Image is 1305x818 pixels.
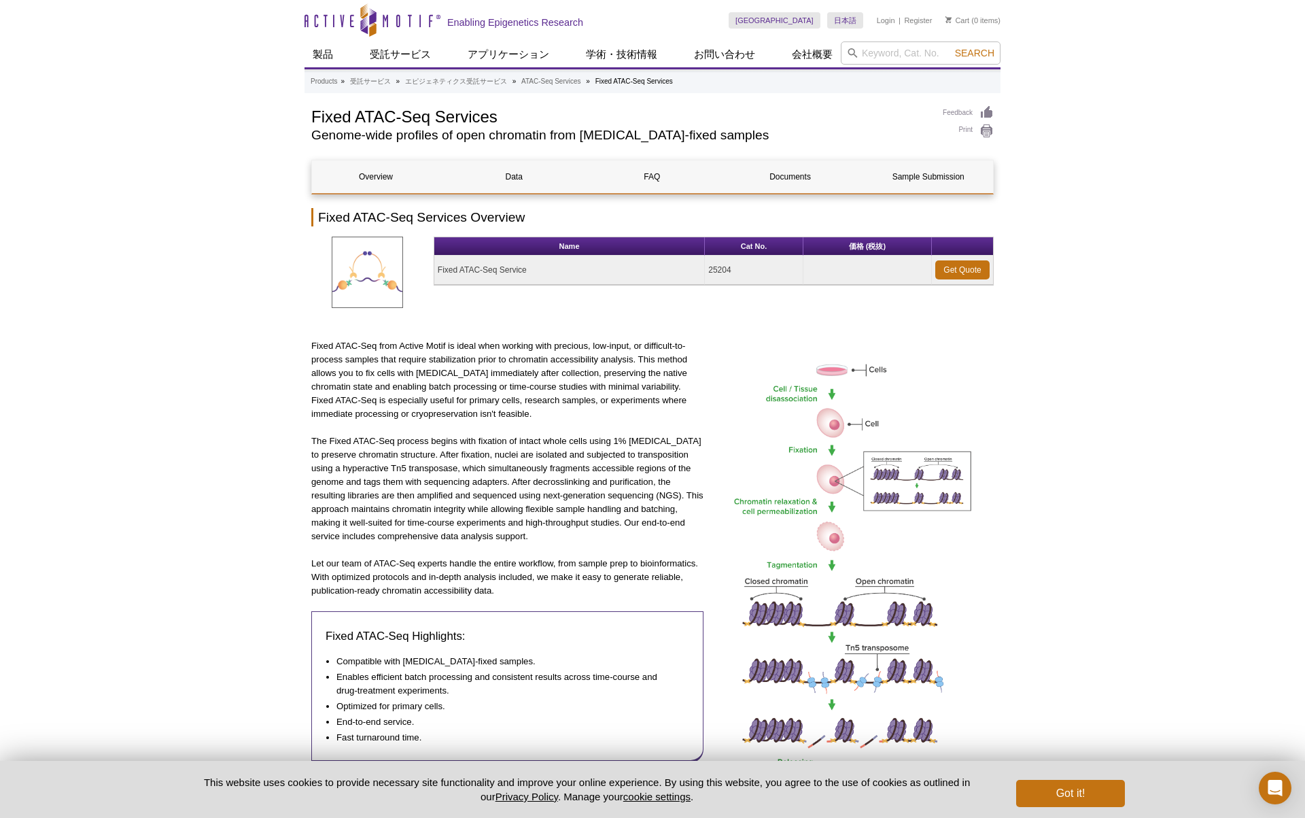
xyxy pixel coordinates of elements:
[586,78,590,85] li: »
[180,775,994,804] p: This website uses cookies to provide necessary site functionality and improve your online experie...
[459,41,557,67] a: アプリケーション
[935,260,990,279] a: Get Quote
[729,12,820,29] a: [GEOGRAPHIC_DATA]
[512,78,517,85] li: »
[434,237,705,256] th: Name
[341,78,345,85] li: »
[877,16,895,25] a: Login
[945,12,1000,29] li: (0 items)
[311,129,929,141] h2: Genome-wide profiles of open chromatin from [MEDICAL_DATA]-fixed samples
[450,160,578,193] a: Data
[686,41,763,67] a: お問い合わせ
[447,16,583,29] h2: Enabling Epigenetics Research
[336,715,676,729] li: End-to-end service.
[311,105,929,126] h1: Fixed ATAC-Seq Services
[899,12,901,29] li: |
[405,75,507,88] a: エピジェネティクス受託サービス
[623,791,691,802] button: cookie settings
[336,655,676,668] li: Compatible with [MEDICAL_DATA]-fixed samples.
[578,41,665,67] a: 学術・技術情報
[495,791,558,802] a: Privacy Policy
[311,75,337,88] a: Products
[521,75,580,88] a: ATAC-Seq Services
[336,670,676,698] li: Enables efficient batch processing and consistent results across time-course and drug-treatment e...
[304,41,341,67] a: 製品
[326,628,689,645] h3: Fixed ATAC-Seq Highlights:
[705,256,803,285] td: 25204
[595,78,673,85] li: Fixed ATAC-Seq Services
[904,16,932,25] a: Register
[945,16,969,25] a: Cart
[951,47,998,59] button: Search
[311,434,703,543] p: The Fixed ATAC-Seq process begins with fixation of intact whole cells using 1% [MEDICAL_DATA] to ...
[396,78,400,85] li: »
[362,41,439,67] a: 受託サービス
[1016,780,1125,807] button: Got it!
[784,41,841,67] a: 会社概要
[1259,772,1291,804] div: Open Intercom Messenger
[434,256,705,285] td: Fixed ATAC-Seq Service
[312,160,440,193] a: Overview
[588,160,716,193] a: FAQ
[705,237,803,256] th: Cat No.
[336,700,676,713] li: Optimized for primary cells.
[841,41,1000,65] input: Keyword, Cat. No.
[727,160,854,193] a: Documents
[311,208,994,226] h2: Fixed ATAC-Seq Services Overview
[332,237,403,308] img: Fixed ATAC-Seq Service
[336,731,676,745] li: Fast turnaround time.
[350,75,391,88] a: 受託サービス
[943,105,994,120] a: Feedback
[955,48,994,58] span: Search
[803,237,932,256] th: 価格 (税抜)
[311,557,703,598] p: Let our team of ATAC-Seq experts handle the entire workflow, from sample prep to bioinformatics. ...
[827,12,863,29] a: 日本語
[311,339,703,421] p: Fixed ATAC-Seq from Active Motif is ideal when working with precious, low-input, or difficult-to-...
[943,124,994,139] a: Print
[865,160,992,193] a: Sample Submission
[945,16,952,23] img: Your Cart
